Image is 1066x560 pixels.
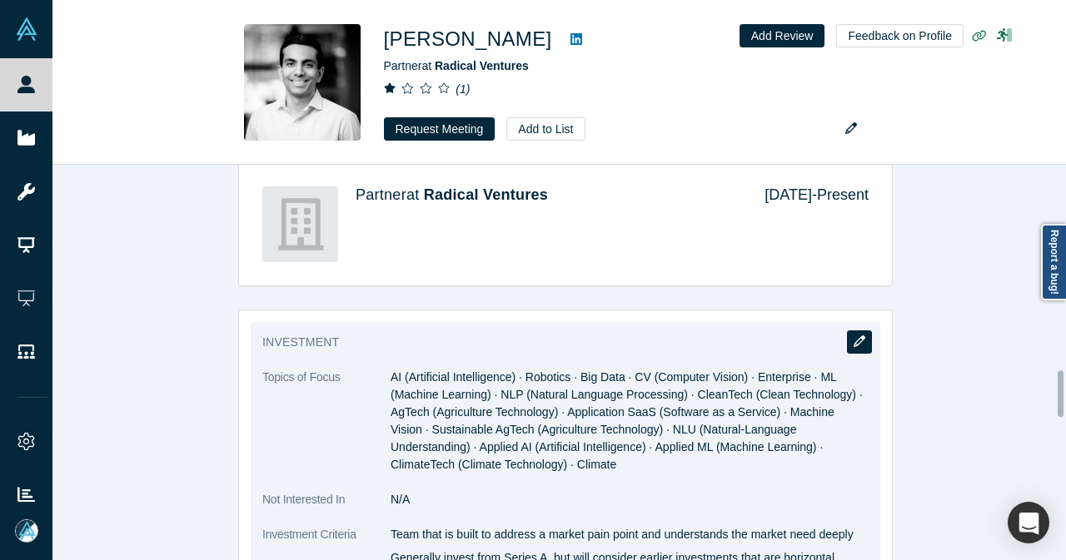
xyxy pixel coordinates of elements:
h1: [PERSON_NAME] [384,24,552,54]
a: Radical Ventures [424,186,548,203]
dt: Not Interested In [262,491,391,526]
i: ( 1 ) [456,82,470,96]
img: Parasvil Patel's Profile Image [244,24,361,141]
img: Radical Ventures's Logo [262,186,338,262]
button: Add Review [740,24,825,47]
img: Alchemist Vault Logo [15,17,38,41]
p: Team that is built to address a market pain point and understands the market need deeply [391,526,869,543]
dd: N/A [391,491,869,508]
span: AI (Artificial Intelligence) · Robotics · Big Data · CV (Computer Vision) · Enterprise · ML (Mach... [391,370,863,471]
a: Radical Ventures [435,59,529,72]
button: Add to List [506,117,585,141]
dt: Topics of Focus [262,369,391,491]
h4: Partner at [356,186,741,205]
button: Feedback on Profile [836,24,964,47]
img: Mia Scott's Account [15,519,38,543]
button: Request Meeting [384,117,496,141]
a: Report a bug! [1041,224,1066,300]
span: Partner at [384,59,529,72]
div: [DATE] - Present [741,186,869,262]
h3: Investment [262,334,845,351]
